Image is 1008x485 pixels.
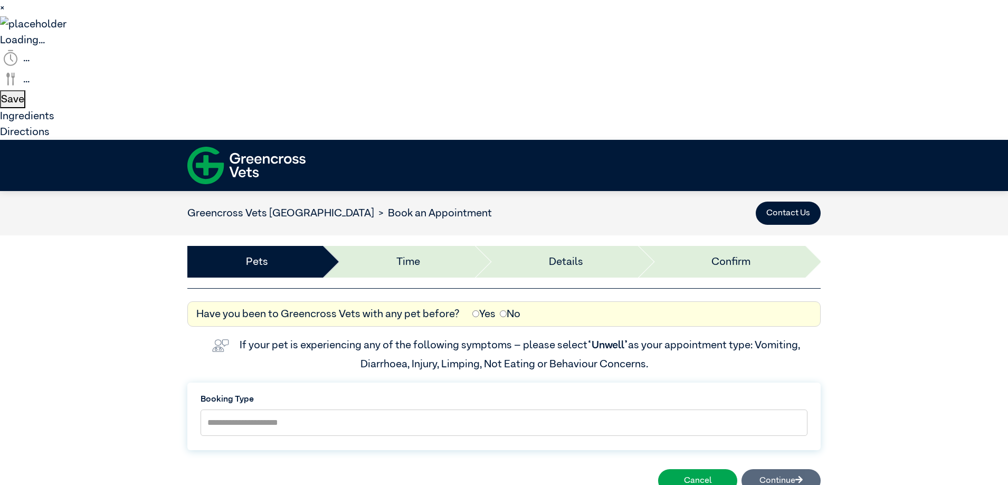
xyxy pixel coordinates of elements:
[23,53,30,63] span: ...
[500,310,507,317] input: No
[500,306,520,322] label: No
[472,306,496,322] label: Yes
[23,74,30,84] span: ...
[240,340,802,369] label: If your pet is experiencing any of the following symptoms – please select as your appointment typ...
[187,142,306,188] img: f-logo
[472,310,479,317] input: Yes
[374,205,492,221] li: Book an Appointment
[196,306,460,322] label: Have you been to Greencross Vets with any pet before?
[756,202,821,225] button: Contact Us
[201,393,807,406] label: Booking Type
[246,254,268,270] a: Pets
[187,208,374,218] a: Greencross Vets [GEOGRAPHIC_DATA]
[587,340,628,350] span: “Unwell”
[187,205,492,221] nav: breadcrumb
[208,335,233,356] img: vet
